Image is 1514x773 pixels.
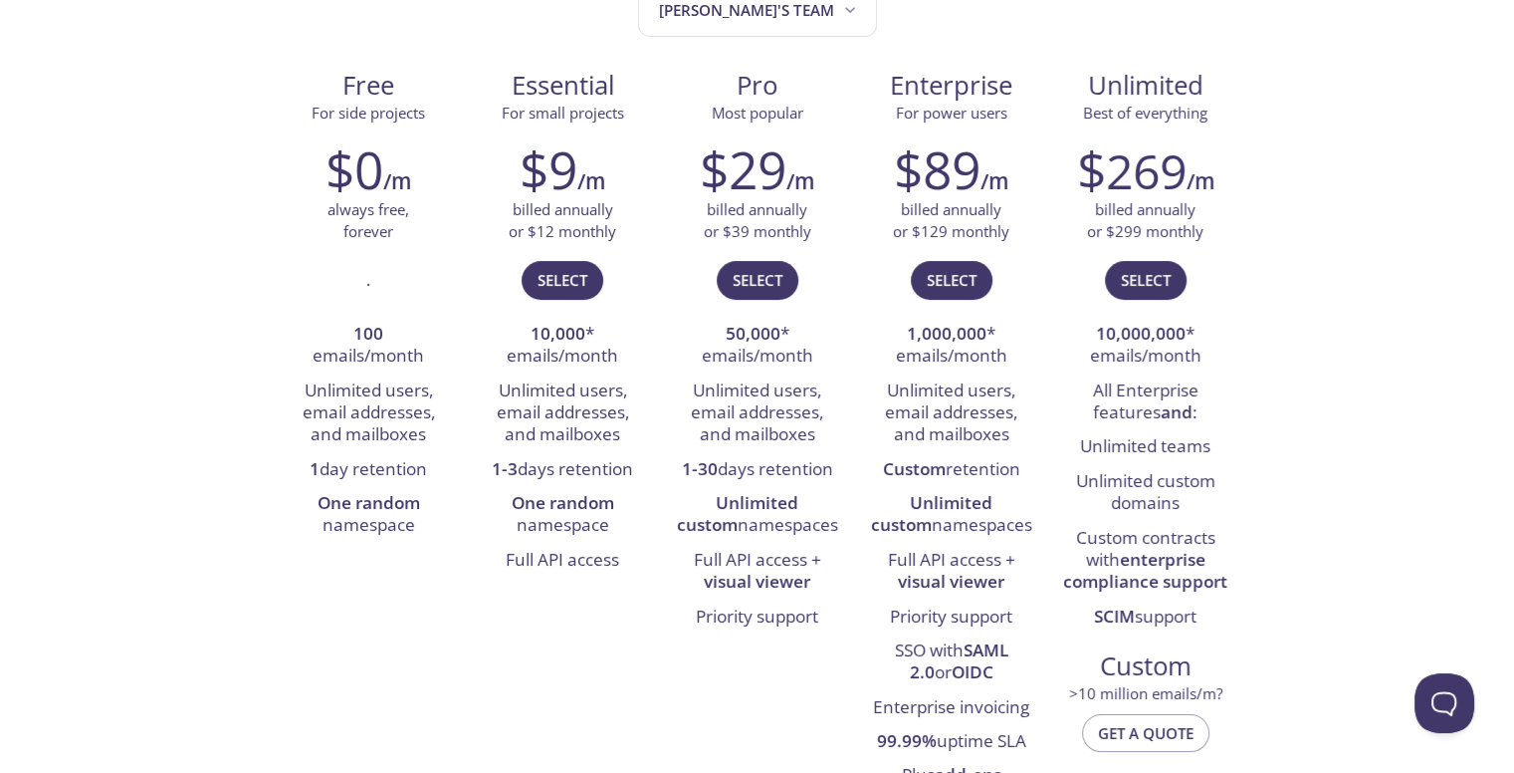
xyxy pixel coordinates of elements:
li: namespaces [869,487,1033,544]
strong: Unlimited custom [677,491,799,536]
li: Unlimited users, email addresses, and mailboxes [675,375,839,453]
strong: Unlimited custom [871,491,993,536]
li: Full API access + [675,544,839,601]
li: Enterprise invoicing [869,691,1033,725]
span: Essential [482,69,644,103]
strong: SCIM [1094,605,1135,628]
strong: 1-3 [492,457,518,480]
li: days retention [481,453,645,487]
span: > 10 million emails/m? [1069,683,1222,703]
h2: $9 [520,139,577,199]
li: days retention [675,453,839,487]
span: Custom [1064,649,1226,683]
li: retention [869,453,1033,487]
span: Pro [676,69,838,103]
li: emails/month [287,318,451,375]
span: Select [927,267,976,293]
li: uptime SLA [869,725,1033,759]
li: support [1063,601,1227,635]
h2: $0 [325,139,383,199]
span: Enterprise [870,69,1032,103]
strong: 1-30 [682,457,718,480]
p: billed annually or $129 monthly [893,199,1009,242]
strong: visual viewer [704,570,810,593]
li: Unlimited users, email addresses, and mailboxes [869,375,1033,453]
strong: OIDC [952,660,993,683]
li: Unlimited users, email addresses, and mailboxes [287,375,451,453]
li: * emails/month [1063,318,1227,375]
strong: Custom [883,457,946,480]
button: Select [1105,261,1187,299]
p: billed annually or $299 monthly [1087,199,1203,242]
strong: 1,000,000 [907,322,986,345]
li: * emails/month [481,318,645,375]
li: namespace [287,487,451,544]
iframe: Help Scout Beacon - Open [1414,673,1474,733]
li: Unlimited custom domains [1063,465,1227,522]
p: billed annually or $39 monthly [704,199,811,242]
span: Most popular [712,103,803,123]
p: billed annually or $12 monthly [509,199,616,242]
h6: /m [383,164,411,198]
span: Best of everything [1083,103,1207,123]
h6: /m [577,164,605,198]
strong: enterprise compliance support [1063,548,1227,593]
span: Unlimited [1088,68,1203,103]
li: * emails/month [869,318,1033,375]
strong: 100 [353,322,383,345]
strong: visual viewer [898,570,1004,593]
button: Select [522,261,603,299]
span: Get a quote [1098,720,1193,746]
strong: 99.99% [877,729,937,752]
li: Full API access [481,544,645,578]
h2: $89 [894,139,980,199]
strong: 1 [310,457,320,480]
strong: 10,000 [531,322,585,345]
li: SSO with or [869,635,1033,691]
strong: 50,000 [726,322,780,345]
span: For power users [896,103,1007,123]
span: 269 [1106,138,1187,203]
strong: One random [512,491,614,514]
button: Select [717,261,798,299]
span: Select [1121,267,1171,293]
span: For small projects [502,103,624,123]
strong: 10,000,000 [1096,322,1186,345]
span: Select [733,267,782,293]
span: Free [288,69,450,103]
li: Custom contracts with [1063,522,1227,601]
h2: $ [1077,139,1187,199]
li: Full API access + [869,544,1033,601]
li: Unlimited teams [1063,430,1227,464]
li: Priority support [869,601,1033,635]
button: Get a quote [1082,714,1209,752]
li: namespace [481,487,645,544]
h6: /m [1187,164,1214,198]
p: always free, forever [327,199,409,242]
li: All Enterprise features : [1063,375,1227,431]
li: Unlimited users, email addresses, and mailboxes [481,375,645,453]
button: Select [911,261,992,299]
li: day retention [287,453,451,487]
li: Priority support [675,601,839,635]
strong: SAML 2.0 [910,639,1008,683]
span: Select [538,267,587,293]
span: For side projects [312,103,425,123]
strong: One random [318,491,420,514]
h6: /m [786,164,814,198]
li: namespaces [675,487,839,544]
h2: $29 [700,139,786,199]
strong: and [1161,400,1192,423]
li: * emails/month [675,318,839,375]
h6: /m [980,164,1008,198]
